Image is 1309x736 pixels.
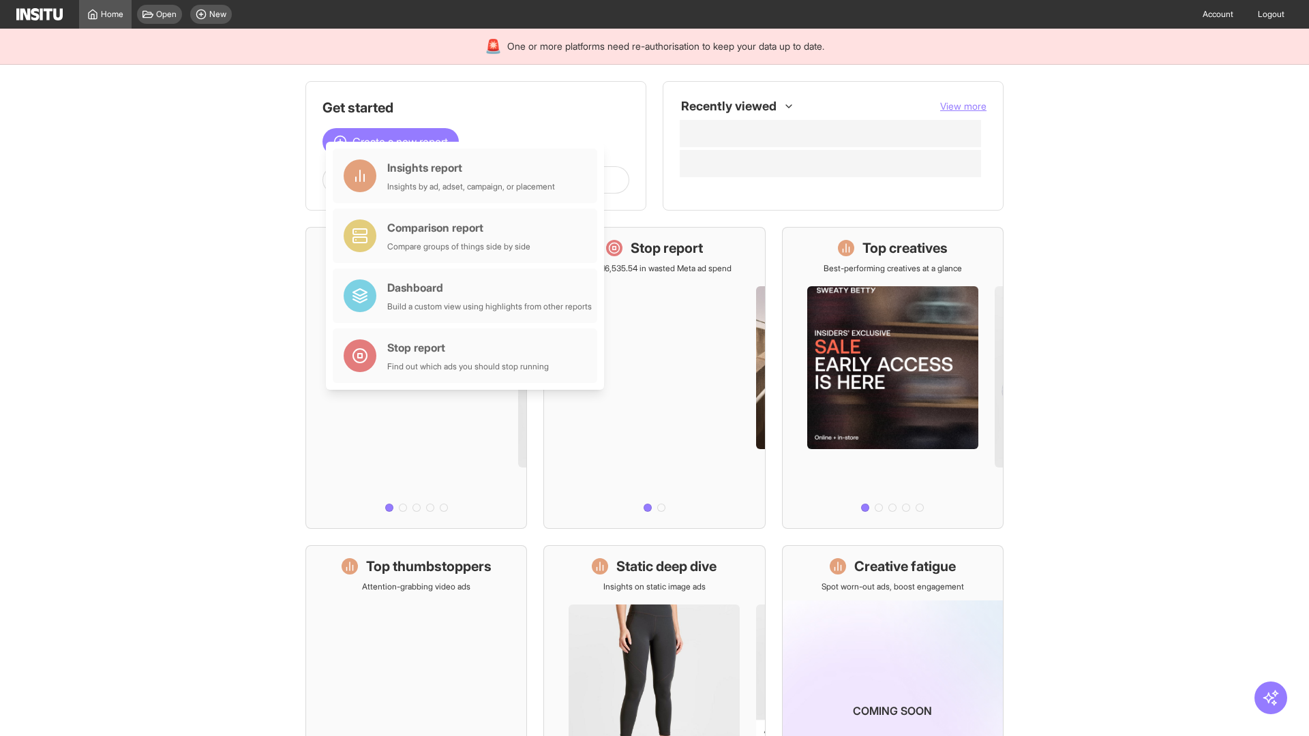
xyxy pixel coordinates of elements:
[507,40,824,53] span: One or more platforms need re-authorisation to keep your data up to date.
[387,301,592,312] div: Build a custom view using highlights from other reports
[322,128,459,155] button: Create a new report
[387,181,555,192] div: Insights by ad, adset, campaign, or placement
[577,263,732,274] p: Save £16,535.54 in wasted Meta ad spend
[485,37,502,56] div: 🚨
[603,581,706,592] p: Insights on static image ads
[352,134,448,150] span: Create a new report
[366,557,492,576] h1: Top thumbstoppers
[824,263,962,274] p: Best-performing creatives at a glance
[616,557,717,576] h1: Static deep dive
[16,8,63,20] img: Logo
[387,279,592,296] div: Dashboard
[387,361,549,372] div: Find out which ads you should stop running
[782,227,1004,529] a: Top creativesBest-performing creatives at a glance
[156,9,177,20] span: Open
[209,9,226,20] span: New
[387,159,555,176] div: Insights report
[362,581,470,592] p: Attention-grabbing video ads
[101,9,123,20] span: Home
[631,239,703,258] h1: Stop report
[387,339,549,356] div: Stop report
[543,227,765,529] a: Stop reportSave £16,535.54 in wasted Meta ad spend
[322,98,629,117] h1: Get started
[305,227,527,529] a: What's live nowSee all active ads instantly
[387,241,530,252] div: Compare groups of things side by side
[862,239,948,258] h1: Top creatives
[940,100,987,112] span: View more
[387,219,530,236] div: Comparison report
[940,99,987,113] button: View more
